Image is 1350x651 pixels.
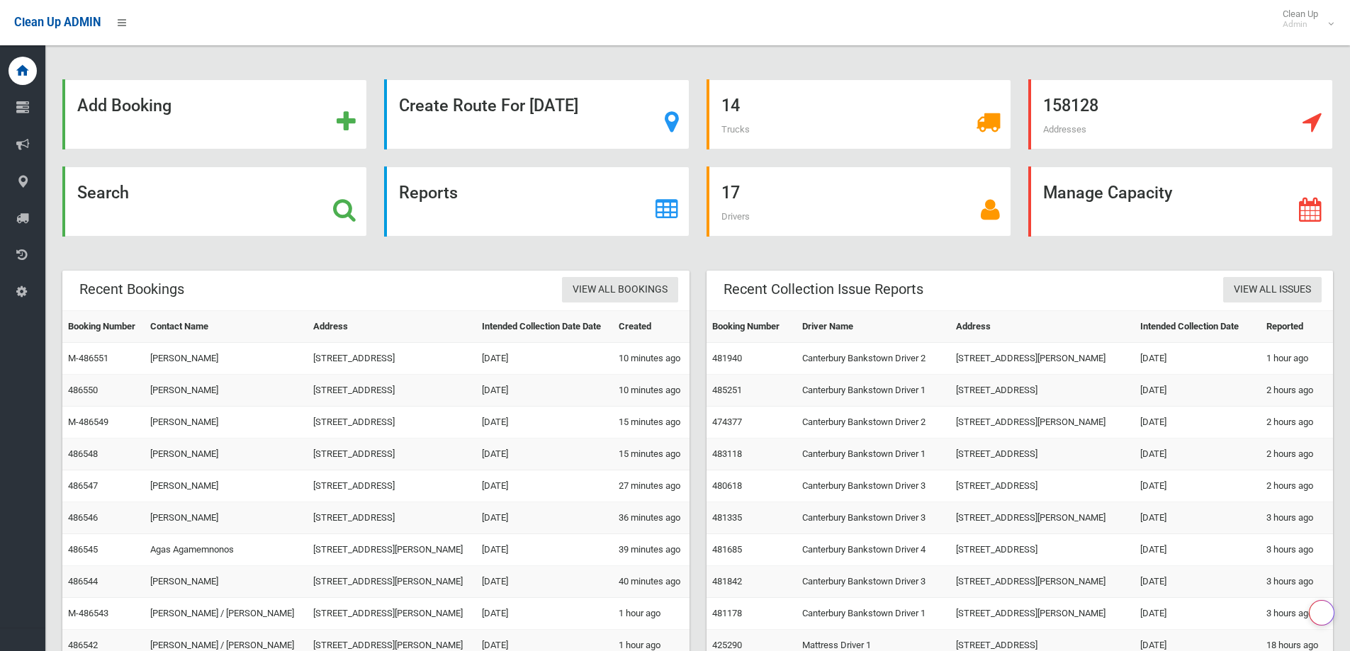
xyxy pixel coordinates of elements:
[613,502,690,534] td: 36 minutes ago
[476,502,613,534] td: [DATE]
[712,640,742,650] a: 425290
[476,534,613,566] td: [DATE]
[712,480,742,491] a: 480618
[707,311,797,343] th: Booking Number
[308,311,476,343] th: Address
[613,438,690,470] td: 15 minutes ago
[145,343,308,375] td: [PERSON_NAME]
[1028,166,1333,237] a: Manage Capacity
[145,566,308,598] td: [PERSON_NAME]
[145,438,308,470] td: [PERSON_NAME]
[145,407,308,438] td: [PERSON_NAME]
[145,470,308,502] td: [PERSON_NAME]
[384,166,689,237] a: Reports
[62,276,201,303] header: Recent Bookings
[1135,566,1261,598] td: [DATE]
[1043,183,1172,203] strong: Manage Capacity
[1135,470,1261,502] td: [DATE]
[950,470,1135,502] td: [STREET_ADDRESS]
[68,608,108,618] a: M-486543
[308,598,476,630] td: [STREET_ADDRESS][PERSON_NAME]
[797,534,951,566] td: Canterbury Bankstown Driver 4
[476,343,613,375] td: [DATE]
[613,534,690,566] td: 39 minutes ago
[1135,598,1261,630] td: [DATE]
[1276,9,1332,30] span: Clean Up
[1261,598,1333,630] td: 3 hours ago
[613,343,690,375] td: 10 minutes ago
[68,448,98,459] a: 486548
[950,311,1135,343] th: Address
[950,438,1135,470] td: [STREET_ADDRESS]
[712,353,742,363] a: 481940
[721,124,750,135] span: Trucks
[613,598,690,630] td: 1 hour ago
[62,79,367,149] a: Add Booking
[399,96,578,115] strong: Create Route For [DATE]
[68,512,98,523] a: 486546
[476,598,613,630] td: [DATE]
[1261,502,1333,534] td: 3 hours ago
[308,343,476,375] td: [STREET_ADDRESS]
[712,576,742,587] a: 481842
[145,534,308,566] td: Agas Agamemnonos
[476,470,613,502] td: [DATE]
[562,277,678,303] a: View All Bookings
[721,183,740,203] strong: 17
[950,598,1135,630] td: [STREET_ADDRESS][PERSON_NAME]
[68,544,98,555] a: 486545
[613,375,690,407] td: 10 minutes ago
[68,640,98,650] a: 486542
[707,276,940,303] header: Recent Collection Issue Reports
[476,566,613,598] td: [DATE]
[1135,502,1261,534] td: [DATE]
[797,566,951,598] td: Canterbury Bankstown Driver 3
[145,375,308,407] td: [PERSON_NAME]
[712,512,742,523] a: 481335
[62,311,145,343] th: Booking Number
[613,566,690,598] td: 40 minutes ago
[308,407,476,438] td: [STREET_ADDRESS]
[1135,407,1261,438] td: [DATE]
[613,311,690,343] th: Created
[1283,19,1318,30] small: Admin
[476,407,613,438] td: [DATE]
[950,534,1135,566] td: [STREET_ADDRESS]
[1135,343,1261,375] td: [DATE]
[1261,534,1333,566] td: 3 hours ago
[1028,79,1333,149] a: 158128 Addresses
[1043,124,1086,135] span: Addresses
[62,166,367,237] a: Search
[68,353,108,363] a: M-486551
[712,544,742,555] a: 481685
[707,79,1011,149] a: 14 Trucks
[721,211,750,222] span: Drivers
[14,16,101,29] span: Clean Up ADMIN
[1135,438,1261,470] td: [DATE]
[712,448,742,459] a: 483118
[77,183,129,203] strong: Search
[1043,96,1098,115] strong: 158128
[797,343,951,375] td: Canterbury Bankstown Driver 2
[476,438,613,470] td: [DATE]
[950,375,1135,407] td: [STREET_ADDRESS]
[68,417,108,427] a: M-486549
[1135,375,1261,407] td: [DATE]
[613,407,690,438] td: 15 minutes ago
[797,407,951,438] td: Canterbury Bankstown Driver 2
[721,96,740,115] strong: 14
[308,470,476,502] td: [STREET_ADDRESS]
[797,598,951,630] td: Canterbury Bankstown Driver 1
[308,375,476,407] td: [STREET_ADDRESS]
[950,343,1135,375] td: [STREET_ADDRESS][PERSON_NAME]
[712,417,742,427] a: 474377
[1135,311,1261,343] th: Intended Collection Date
[950,566,1135,598] td: [STREET_ADDRESS][PERSON_NAME]
[1261,566,1333,598] td: 3 hours ago
[145,598,308,630] td: [PERSON_NAME] / [PERSON_NAME]
[68,385,98,395] a: 486550
[145,311,308,343] th: Contact Name
[1261,311,1333,343] th: Reported
[1135,534,1261,566] td: [DATE]
[308,502,476,534] td: [STREET_ADDRESS]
